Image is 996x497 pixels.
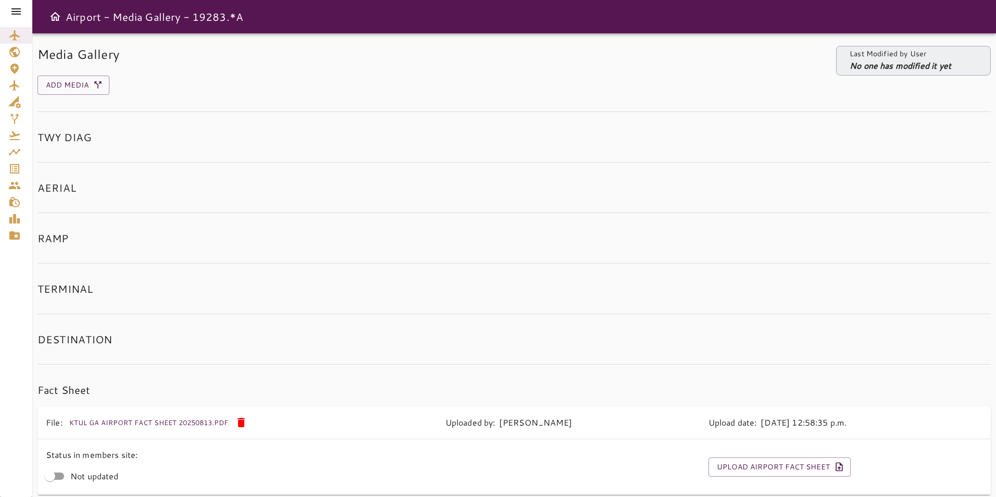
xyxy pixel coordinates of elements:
[38,230,991,246] h6: RAMP
[38,331,991,347] h6: DESTINATION
[708,457,851,477] button: Upload Airport Fact Sheet
[850,59,951,72] p: No one has modified it yet
[708,415,757,430] h6: Upload date:
[761,416,846,429] p: [DATE] 12:58:35 p.m.
[46,448,429,462] h6: Status in members site:
[70,470,119,482] span: Not updated
[38,280,991,297] h6: TERMINAL
[38,381,991,398] h6: Fact Sheet
[445,415,495,430] h6: Uploaded by:
[45,6,66,27] button: Open drawer
[46,415,63,430] h6: File:
[38,46,119,76] h5: Media Gallery
[67,415,231,431] button: KTUL GA Airport Fact Sheet 20250813.pdf
[66,8,243,25] h6: Airport - Media Gallery - 19283.*A
[850,48,951,59] p: Last Modified by User
[38,179,991,196] h6: AERIAL
[499,416,572,429] p: [PERSON_NAME]
[38,129,991,145] h6: TWY DIAG
[38,76,109,95] button: Add Media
